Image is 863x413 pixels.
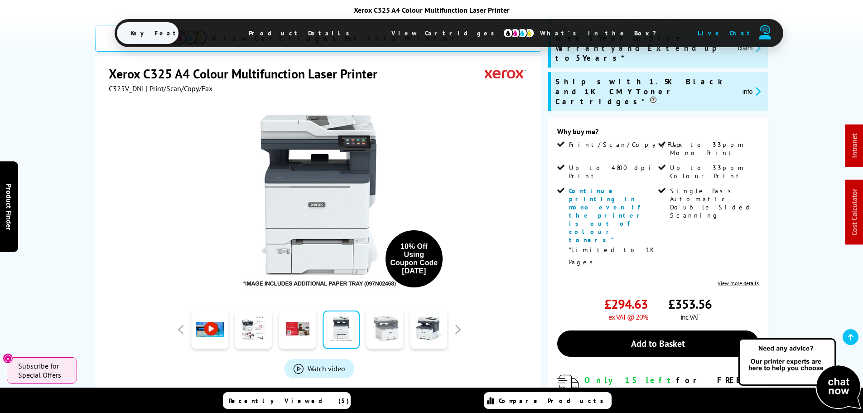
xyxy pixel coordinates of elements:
[390,243,438,275] div: 10% Off Using Coupon Code [DATE]
[555,77,735,107] span: Ships with 1.5K Black and 1K CMY Toner Cartridges*
[698,29,754,37] span: Live Chat
[557,330,759,357] a: Add to Basket
[499,397,608,405] span: Compare Products
[117,22,225,44] span: Key Features
[115,5,749,15] div: Xerox C325 A4 Colour Multifunction Laser Printer
[229,397,349,405] span: Recently Viewed (5)
[670,187,757,219] span: Single Pass Automatic Double Sided Scanning
[608,312,648,321] span: ex VAT @ 20%
[759,25,771,39] img: user-headset-duotone.svg
[484,392,612,409] a: Compare Products
[736,337,863,411] img: Open Live Chat window
[670,164,757,180] span: Up to 33ppm Colour Print
[718,280,759,287] a: View more details
[569,164,656,180] span: Up to 4800 dpi Print
[485,65,526,82] img: Xerox
[670,141,757,157] span: Up to 33ppm Mono Print
[223,392,351,409] a: Recently Viewed (5)
[557,127,759,141] div: Why buy me?
[668,296,712,312] span: £353.56
[569,244,656,268] p: *Limited to 1K Pages
[5,183,14,230] span: Product Finder
[308,364,345,373] span: Watch video
[584,375,676,385] span: Only 15 left
[109,65,386,82] h1: Xerox C325 A4 Colour Multifunction Laser Printer
[109,84,144,93] span: C325V_DNI
[569,187,645,244] span: Continue printing in mono even if the printer is out of colour toners*
[850,189,859,236] a: Cost Calculator
[526,22,679,44] span: What’s in the Box?
[604,296,648,312] span: £294.63
[740,86,764,97] button: promo-description
[235,22,368,44] span: Product Details
[569,141,685,149] span: Print/Scan/Copy/Fax
[231,111,408,289] img: Xerox C325 Thumbnail
[584,375,759,396] div: for FREE Next Day Delivery
[503,28,535,38] img: cmyk-icon.svg
[3,353,13,364] button: Close
[146,84,212,93] span: | Print/Scan/Copy/Fax
[378,21,516,45] span: View Cartridges
[18,361,68,379] span: Subscribe for Special Offers
[284,359,354,378] a: Product_All_Videos
[680,312,699,321] span: inc VAT
[850,134,859,158] a: Intranet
